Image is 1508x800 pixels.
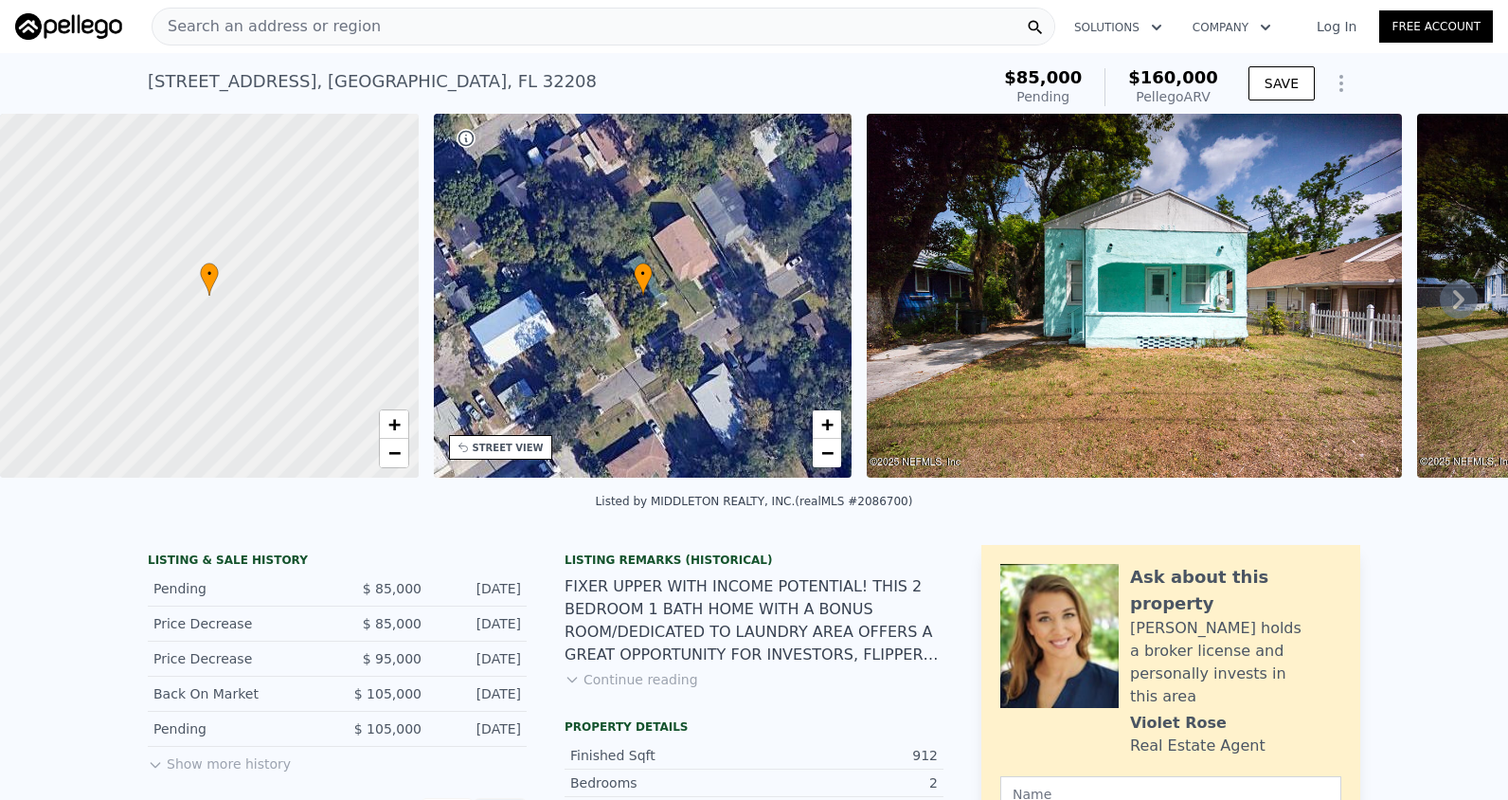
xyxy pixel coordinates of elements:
[1130,617,1341,708] div: [PERSON_NAME] holds a broker license and personally invests in this area
[153,719,322,738] div: Pending
[437,579,521,598] div: [DATE]
[565,553,943,568] div: Listing Remarks (Historical)
[153,649,322,668] div: Price Decrease
[813,439,841,467] a: Zoom out
[634,263,653,296] div: •
[1130,735,1266,757] div: Real Estate Agent
[754,773,938,792] div: 2
[437,614,521,633] div: [DATE]
[473,441,544,455] div: STREET VIEW
[813,410,841,439] a: Zoom in
[570,746,754,765] div: Finished Sqft
[1177,10,1286,45] button: Company
[1379,10,1493,43] a: Free Account
[1248,66,1315,100] button: SAVE
[148,747,291,773] button: Show more history
[200,265,219,282] span: •
[565,719,943,735] div: Property details
[387,412,400,436] span: +
[437,684,521,703] div: [DATE]
[1004,67,1082,87] span: $85,000
[363,581,422,596] span: $ 85,000
[1059,10,1177,45] button: Solutions
[754,746,938,765] div: 912
[200,263,219,296] div: •
[354,721,422,736] span: $ 105,000
[565,670,698,689] button: Continue reading
[363,651,422,666] span: $ 95,000
[1128,67,1218,87] span: $160,000
[153,684,322,703] div: Back On Market
[153,579,322,598] div: Pending
[867,114,1402,478] img: Sale: 158160619 Parcel: 34246592
[387,441,400,464] span: −
[634,265,653,282] span: •
[1130,712,1227,735] div: Violet Rose
[380,410,408,439] a: Zoom in
[596,495,913,508] div: Listed by MIDDLETON REALTY, INC. (realMLS #2086700)
[437,719,521,738] div: [DATE]
[148,68,597,95] div: [STREET_ADDRESS] , [GEOGRAPHIC_DATA] , FL 32208
[1128,87,1218,106] div: Pellego ARV
[821,412,834,436] span: +
[354,686,422,701] span: $ 105,000
[1294,17,1379,36] a: Log In
[437,649,521,668] div: [DATE]
[380,439,408,467] a: Zoom out
[153,15,381,38] span: Search an address or region
[570,773,754,792] div: Bedrooms
[1322,64,1360,102] button: Show Options
[565,575,943,666] div: FIXER UPPER WITH INCOME POTENTIAL! THIS 2 BEDROOM 1 BATH HOME WITH A BONUS ROOM/DEDICATED TO LAUN...
[363,616,422,631] span: $ 85,000
[1130,564,1341,617] div: Ask about this property
[821,441,834,464] span: −
[15,13,122,40] img: Pellego
[148,553,527,572] div: LISTING & SALE HISTORY
[1004,87,1082,106] div: Pending
[153,614,322,633] div: Price Decrease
